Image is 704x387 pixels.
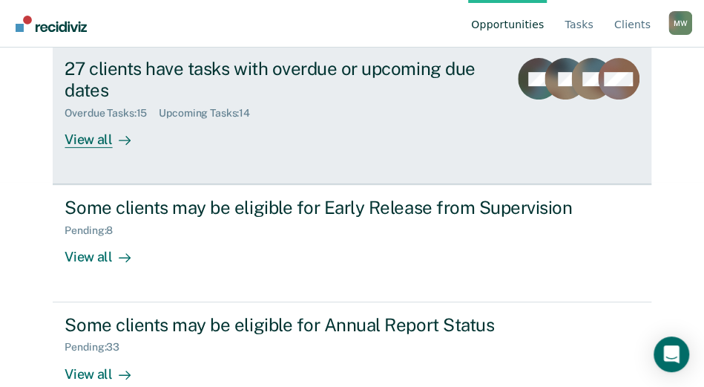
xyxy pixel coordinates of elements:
div: Open Intercom Messenger [654,336,689,372]
div: View all [65,354,148,383]
div: Upcoming Tasks : 14 [159,107,262,120]
button: Profile dropdown button [668,11,692,35]
div: 27 clients have tasks with overdue or upcoming due dates [65,58,496,101]
div: M W [668,11,692,35]
div: Pending : 8 [65,224,125,237]
div: Pending : 33 [65,341,131,354]
a: 27 clients have tasks with overdue or upcoming due datesOverdue Tasks:15Upcoming Tasks:14View all [53,46,651,184]
a: Some clients may be eligible for Early Release from SupervisionPending:8View all [53,184,651,302]
div: View all [65,120,148,149]
img: Recidiviz [16,16,87,32]
div: Overdue Tasks : 15 [65,107,159,120]
div: View all [65,237,148,266]
div: Some clients may be eligible for Annual Report Status [65,314,585,336]
div: Some clients may be eligible for Early Release from Supervision [65,197,585,218]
